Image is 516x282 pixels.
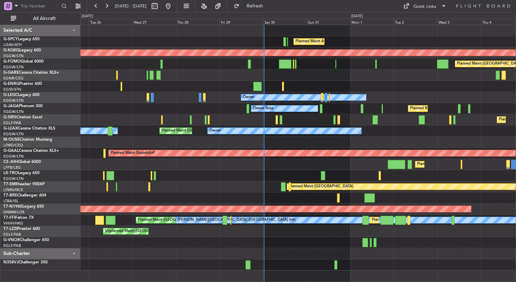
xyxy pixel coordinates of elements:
div: Sat 30 [263,19,307,25]
a: EGGW/LTN [3,98,24,103]
a: G-FOMOGlobal 6000 [3,60,44,64]
div: Owner [209,126,221,136]
a: EGGW/LTN [3,65,24,70]
span: G-GARE [3,71,19,75]
a: G-SIRSCitation Excel [3,115,42,119]
a: T7-BREChallenger 604 [3,193,46,197]
span: G-FOMO [3,60,21,64]
button: Refresh [231,1,271,11]
a: G-GARECessna Citation XLS+ [3,71,59,75]
a: T7-FFIFalcon 7X [3,216,34,220]
a: EGLF/FAB [3,120,21,125]
div: Planned Maint [GEOGRAPHIC_DATA] ([GEOGRAPHIC_DATA] Intl) [138,215,251,225]
a: EGLF/FAB [3,243,21,248]
a: LFPB/LBG [3,165,21,170]
button: All Aircraft [7,13,73,24]
div: Mon 1 [350,19,394,25]
span: T7-EMI [3,182,17,186]
span: G-VNOR [3,238,20,242]
a: LX-TROLegacy 650 [3,171,40,175]
div: Tue 2 [394,19,437,25]
a: LFMD/CEQ [3,143,23,148]
span: CS-JHH [3,160,18,164]
span: G-SIRS [3,115,16,119]
input: Trip Number [21,1,59,11]
span: T7-N1960 [3,205,22,209]
div: Owner Ibiza [253,103,274,114]
span: LX-TRO [3,171,18,175]
div: Fri 29 [220,19,263,25]
span: G-ENRG [3,82,19,86]
span: G-LEGC [3,93,18,97]
div: Planned Maint [GEOGRAPHIC_DATA] [289,182,353,192]
a: G-SPCYLegacy 650 [3,37,40,41]
a: N358VJChallenger 350 [3,260,48,264]
a: G-LEGCLegacy 600 [3,93,40,97]
span: M-OUSE [3,138,20,142]
a: EGGW/LTN [3,132,24,137]
a: T7-LZZIPraetor 600 [3,227,40,231]
span: T7-FFI [3,216,15,220]
a: G-LEAXCessna Citation XLS [3,126,55,131]
a: CS-JHHGlobal 6000 [3,160,41,164]
span: G-SPCY [3,37,18,41]
div: [PERSON_NAME][GEOGRAPHIC_DATA] ([GEOGRAPHIC_DATA] Intl) [178,215,295,225]
a: EGNR/CEG [3,76,24,81]
span: T7-LZZI [3,227,17,231]
div: Wed 27 [132,19,176,25]
span: N358VJ [3,260,19,264]
a: EGGW/LTN [3,154,24,159]
a: DNMM/LOS [3,210,24,215]
a: T7-EMIHawker 900XP [3,182,45,186]
div: Quick Links [413,3,436,10]
div: Planned Maint Athens ([PERSON_NAME] Intl) [295,37,373,47]
div: [DATE] [351,14,363,19]
div: Owner [243,92,254,102]
div: Sun 31 [307,19,350,25]
span: G-KGKG [3,48,19,52]
a: EGGW/LTN [3,109,24,114]
a: EGSS/STN [3,87,21,92]
a: G-JAGAPhenom 300 [3,104,43,108]
span: [DATE] - [DATE] [115,3,147,9]
a: M-OUSECitation Mustang [3,138,52,142]
div: Planned Maint Dusseldorf [110,148,155,158]
span: G-JAGA [3,104,19,108]
a: LGAV/ATH [3,42,22,47]
a: VHHH/HKG [3,221,23,226]
div: Planned Maint [GEOGRAPHIC_DATA] ([GEOGRAPHIC_DATA]) [161,126,268,136]
span: Refresh [241,4,269,8]
a: LFMN/NCE [3,187,23,192]
div: Wed 3 [437,19,481,25]
div: [DATE] [82,14,93,19]
a: T7-N1960Legacy 650 [3,205,44,209]
a: G-KGKGLegacy 600 [3,48,41,52]
span: All Aircraft [18,16,71,21]
a: EGGW/LTN [3,53,24,58]
a: LTBA/ISL [3,198,19,204]
div: Tue 26 [89,19,132,25]
span: G-GAAL [3,149,19,153]
div: Thu 28 [176,19,220,25]
div: Planned Maint [GEOGRAPHIC_DATA] ([GEOGRAPHIC_DATA] Intl) [372,215,485,225]
button: Quick Links [400,1,450,11]
a: G-GAALCessna Citation XLS+ [3,149,59,153]
a: EGLF/FAB [3,232,21,237]
div: Unplanned Maint [GEOGRAPHIC_DATA] ([GEOGRAPHIC_DATA]) [105,226,216,236]
a: EGGW/LTN [3,176,24,181]
span: G-LEAX [3,126,18,131]
a: G-VNORChallenger 650 [3,238,49,242]
a: G-ENRGPraetor 600 [3,82,42,86]
span: T7-BRE [3,193,17,197]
